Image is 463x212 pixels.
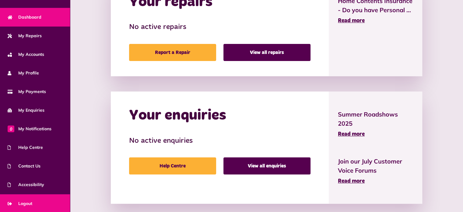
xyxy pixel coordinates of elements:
[8,51,44,58] span: My Accounts
[338,110,413,138] a: Summer Roadshows 2025 Read more
[8,126,51,132] span: My Notifications
[338,18,365,23] span: Read more
[8,33,42,39] span: My Repairs
[129,157,216,174] a: Help Centre
[8,70,39,76] span: My Profile
[338,157,413,175] span: Join our July Customer Voice Forums
[338,178,365,184] span: Read more
[223,44,310,61] a: View all repairs
[8,163,40,169] span: Contact Us
[338,131,365,137] span: Read more
[8,200,32,207] span: Logout
[129,23,310,32] h3: No active repairs
[8,107,44,113] span: My Enquiries
[338,157,413,185] a: Join our July Customer Voice Forums Read more
[8,88,46,95] span: My Payments
[129,44,216,61] a: Report a Repair
[129,137,310,146] h3: No active enquiries
[338,110,413,128] span: Summer Roadshows 2025
[8,14,41,20] span: Dashboard
[8,144,43,151] span: Help Centre
[223,157,310,174] a: View all enquiries
[8,125,14,132] span: 0
[129,107,226,124] h2: Your enquiries
[8,181,44,188] span: Accessibility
